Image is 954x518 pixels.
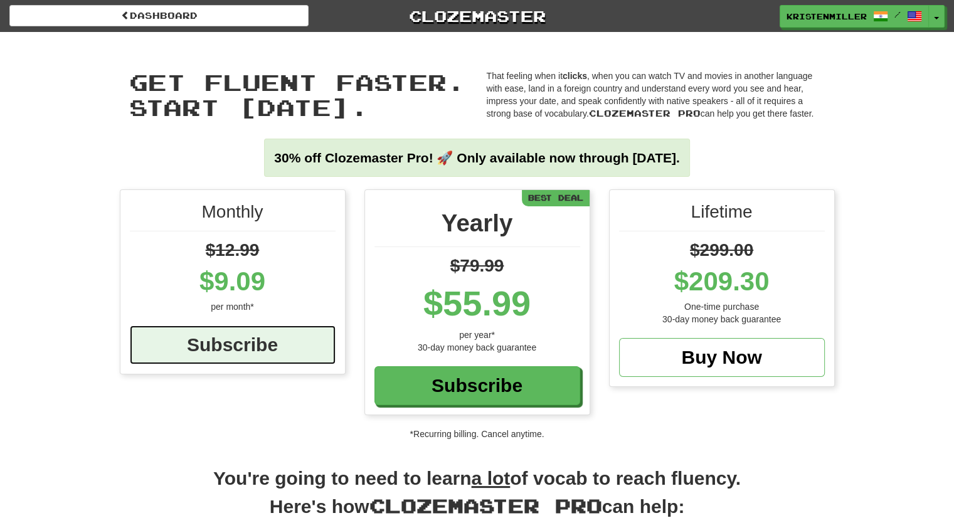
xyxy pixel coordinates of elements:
a: kristenmiller / [780,5,929,28]
div: 30-day money back guarantee [374,341,580,354]
div: One-time purchase [619,300,825,313]
div: $55.99 [374,278,580,329]
div: Lifetime [619,199,825,231]
span: kristenmiller [787,11,867,22]
span: $79.99 [450,256,504,275]
strong: 30% off Clozemaster Pro! 🚀 Only available now through [DATE]. [274,151,679,165]
span: Get fluent faster. Start [DATE]. [129,68,465,120]
span: Clozemaster Pro [589,108,701,119]
a: Clozemaster [327,5,627,27]
span: $299.00 [690,240,753,260]
a: Dashboard [9,5,309,26]
div: $9.09 [130,263,336,300]
p: That feeling when it , when you can watch TV and movies in another language with ease, land in a ... [487,70,825,120]
span: / [894,10,901,19]
div: Yearly [374,206,580,247]
span: $12.99 [206,240,260,260]
div: 30-day money back guarantee [619,313,825,325]
a: Subscribe [130,325,336,364]
div: Best Deal [522,190,590,206]
div: Monthly [130,199,336,231]
a: Buy Now [619,338,825,377]
div: per month* [130,300,336,313]
div: $209.30 [619,263,825,300]
u: a lot [472,468,511,489]
div: per year* [374,329,580,341]
span: Clozemaster Pro [369,494,602,517]
a: Subscribe [374,366,580,405]
strong: clicks [563,71,587,81]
